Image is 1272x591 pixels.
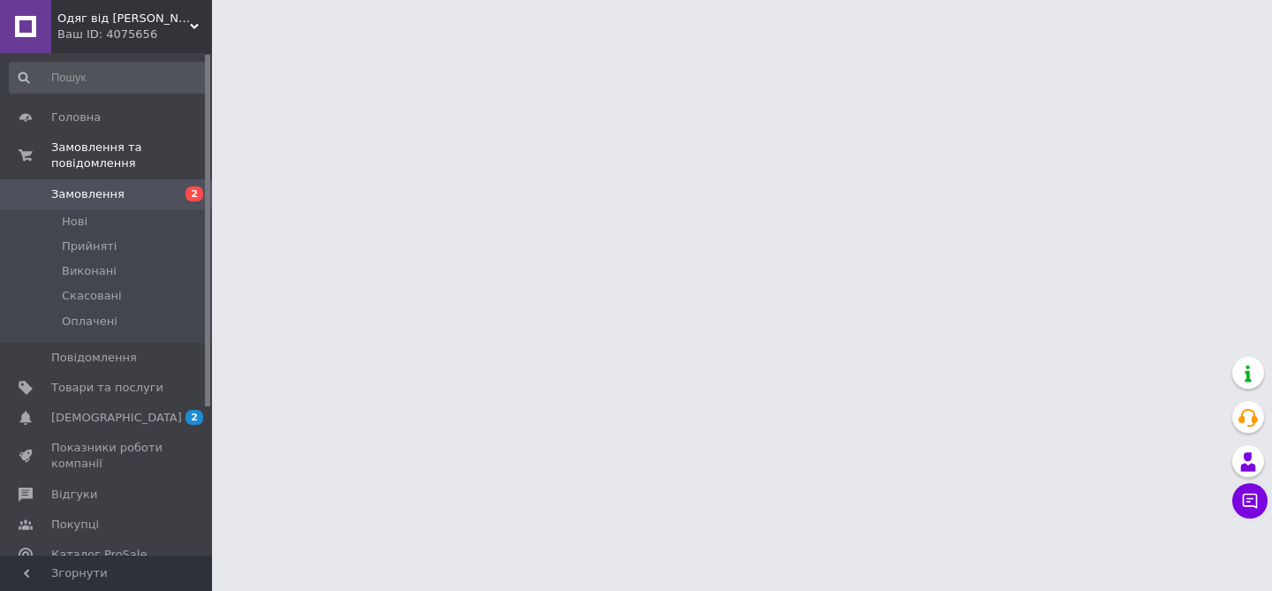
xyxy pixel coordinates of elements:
div: Ваш ID: 4075656 [57,27,212,42]
span: Одяг від Алли [57,11,190,27]
span: Нові [62,214,87,230]
span: Відгуки [51,487,97,503]
button: Чат з покупцем [1232,483,1268,519]
span: Каталог ProSale [51,547,147,563]
span: Товари та послуги [51,380,163,396]
span: Оплачені [62,314,117,330]
span: Скасовані [62,288,122,304]
span: Замовлення та повідомлення [51,140,212,171]
span: Показники роботи компанії [51,440,163,472]
span: Замовлення [51,186,125,202]
span: Покупці [51,517,99,533]
span: Головна [51,110,101,125]
span: 2 [185,410,203,425]
span: Повідомлення [51,350,137,366]
span: [DEMOGRAPHIC_DATA] [51,410,182,426]
span: Прийняті [62,239,117,254]
span: Виконані [62,263,117,279]
input: Пошук [9,62,208,94]
span: 2 [185,186,203,201]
